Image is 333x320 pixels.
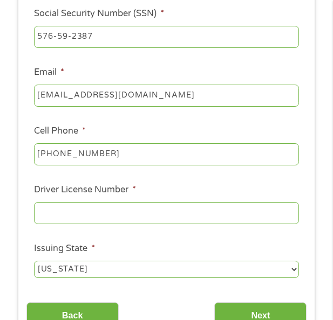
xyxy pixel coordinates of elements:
[34,126,86,137] label: Cell Phone
[34,85,299,107] input: john@gmail.com
[34,26,299,48] input: 078-05-1120
[34,243,95,254] label: Issuing State
[34,8,164,19] label: Social Security Number (SSN)
[34,184,136,196] label: Driver License Number
[34,67,64,78] label: Email
[34,143,299,166] input: (541) 754-3010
